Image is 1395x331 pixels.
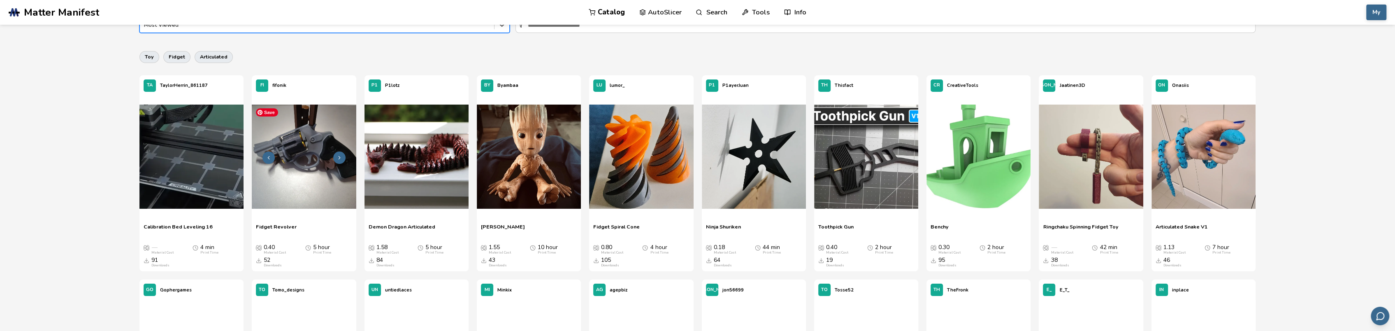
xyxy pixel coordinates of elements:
[1212,244,1230,255] div: 7 hour
[987,244,1005,255] div: 2 hour
[596,287,603,293] span: AG
[489,263,507,268] div: Downloads
[714,244,736,255] div: 0.18
[538,251,556,255] div: Print Time
[1156,224,1208,236] a: Articulated Snake V1
[933,83,940,88] span: CR
[755,244,761,251] span: Average Print Time
[1051,257,1069,268] div: 38
[200,244,218,255] div: 4 min
[714,263,732,268] div: Downloads
[610,286,627,294] p: agepbiz
[987,251,1005,255] div: Print Time
[264,263,282,268] div: Downloads
[650,251,668,255] div: Print Time
[313,251,331,255] div: Print Time
[1163,257,1181,268] div: 46
[497,81,518,90] p: Byambaa
[144,224,213,236] a: Calibration Bed Leveling 16
[947,81,978,90] p: CreativeTools
[722,286,744,294] p: jon56699
[1043,257,1049,263] span: Downloads
[144,257,149,263] span: Downloads
[706,257,712,263] span: Downloads
[538,244,558,255] div: 10 hour
[418,244,423,251] span: Average Print Time
[931,224,949,236] a: Benchy
[481,244,487,251] span: Average Cost
[709,83,715,88] span: P1
[264,251,286,255] div: Material Cost
[1030,83,1068,88] span: [PERSON_NAME]
[259,287,265,293] span: TO
[481,224,525,236] a: [PERSON_NAME]
[385,81,399,90] p: P1lotz
[593,257,599,263] span: Downloads
[195,51,233,63] button: articulated
[1158,83,1165,88] span: ON
[593,244,599,251] span: Average Cost
[371,287,378,293] span: UN
[650,244,668,255] div: 4 hour
[601,244,623,255] div: 0.80
[497,286,512,294] p: Minkix
[714,251,736,255] div: Material Cost
[931,244,936,251] span: Average Cost
[139,51,159,63] button: toy
[1159,287,1164,293] span: IN
[933,287,940,293] span: TH
[369,244,374,251] span: Average Cost
[818,257,824,263] span: Downloads
[313,244,331,255] div: 5 hour
[530,244,536,251] span: Average Print Time
[484,287,490,293] span: MI
[1092,244,1098,251] span: Average Print Time
[835,81,853,90] p: Thisfact
[763,244,781,255] div: 44 min
[256,257,262,263] span: Downloads
[1100,251,1118,255] div: Print Time
[938,244,961,255] div: 0.30
[1371,307,1389,325] button: Send feedback via email
[151,244,157,251] span: —
[256,108,278,117] span: Save
[938,257,956,268] div: 95
[425,251,443,255] div: Print Time
[601,263,619,268] div: Downloads
[489,257,507,268] div: 43
[938,263,956,268] div: Downloads
[1047,287,1052,293] span: E_
[1059,81,1085,90] p: Jaatinen3D
[818,224,854,236] a: Toothpick Gun
[376,244,399,255] div: 1.58
[1212,251,1230,255] div: Print Time
[151,251,174,255] div: Material Cost
[706,224,741,236] a: Ninja Shuriken
[693,287,731,293] span: [PERSON_NAME]
[1043,244,1049,251] span: Average Cost
[1156,244,1161,251] span: Average Cost
[593,224,640,236] span: Fidget Spiral Cone
[826,257,844,268] div: 19
[481,257,487,263] span: Downloads
[264,257,282,268] div: 52
[938,251,961,255] div: Material Cost
[369,224,435,236] a: Demon Dragon Articulated
[722,81,749,90] p: P1ayerJuan
[193,244,198,251] span: Average Print Time
[1172,81,1189,90] p: Onasiis
[821,287,828,293] span: TO
[151,257,169,268] div: 91
[1163,251,1186,255] div: Material Cost
[867,244,873,251] span: Average Print Time
[256,224,297,236] a: Fidget Revolver
[980,244,985,251] span: Average Print Time
[144,244,149,251] span: Average Cost
[1366,5,1386,20] button: My
[376,263,395,268] div: Downloads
